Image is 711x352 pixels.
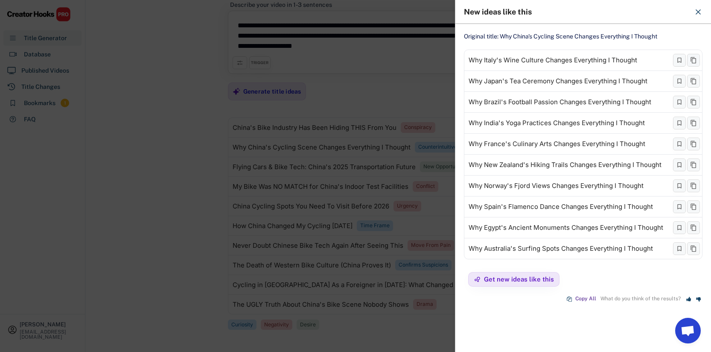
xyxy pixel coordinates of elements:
[469,78,647,85] div: Why Japan's Tea Ceremony Changes Everything I Thought
[469,203,653,210] div: Why Spain's Flamenco Dance Changes Everything I Thought
[469,161,661,168] div: Why New Zealand's Hiking Trails Changes Everything I Thought
[469,245,653,252] div: Why Australia's Surfing Spots Changes Everything I Thought
[464,32,702,41] div: Original title: Why China's Cycling Scene Changes Everything I Thought
[469,120,645,126] div: Why India's Yoga Practices Changes Everything I Thought
[469,57,637,64] div: Why Italy's Wine Culture Changes Everything I Thought
[468,272,559,287] button: Get new ideas like this
[469,99,651,106] div: Why Brazil's Football Passion Changes Everything I Thought
[484,276,554,282] span: Get new ideas like this
[469,141,645,147] div: Why France's Culinary Arts Changes Everything I Thought
[675,318,701,343] a: Open chat
[469,224,663,231] div: Why Egypt's Ancient Monuments Changes Everything I Thought
[600,296,681,302] div: What do you think of the results?
[464,8,689,16] div: New ideas like this
[575,296,596,302] div: Copy All
[469,182,644,189] div: Why Norway's Fjord Views Changes Everything I Thought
